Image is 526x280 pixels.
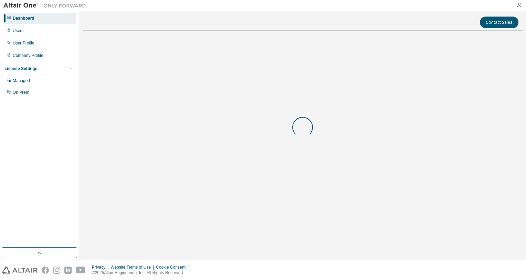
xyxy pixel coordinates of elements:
div: Managed [13,78,30,83]
div: Website Terms of Use [111,264,156,270]
div: Privacy [92,264,111,270]
div: Cookie Consent [156,264,189,270]
div: Users [13,28,23,33]
div: License Settings [4,66,37,71]
div: Dashboard [13,16,34,21]
img: instagram.svg [53,267,60,274]
div: User Profile [13,40,34,46]
img: facebook.svg [42,267,49,274]
button: Contact Sales [480,17,518,28]
img: linkedin.svg [64,267,72,274]
img: youtube.svg [76,267,86,274]
img: altair_logo.svg [2,267,38,274]
p: © 2025 Altair Engineering, Inc. All Rights Reserved. [92,270,190,276]
div: Company Profile [13,53,43,58]
div: On Prem [13,90,29,95]
img: Altair One [3,2,90,9]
